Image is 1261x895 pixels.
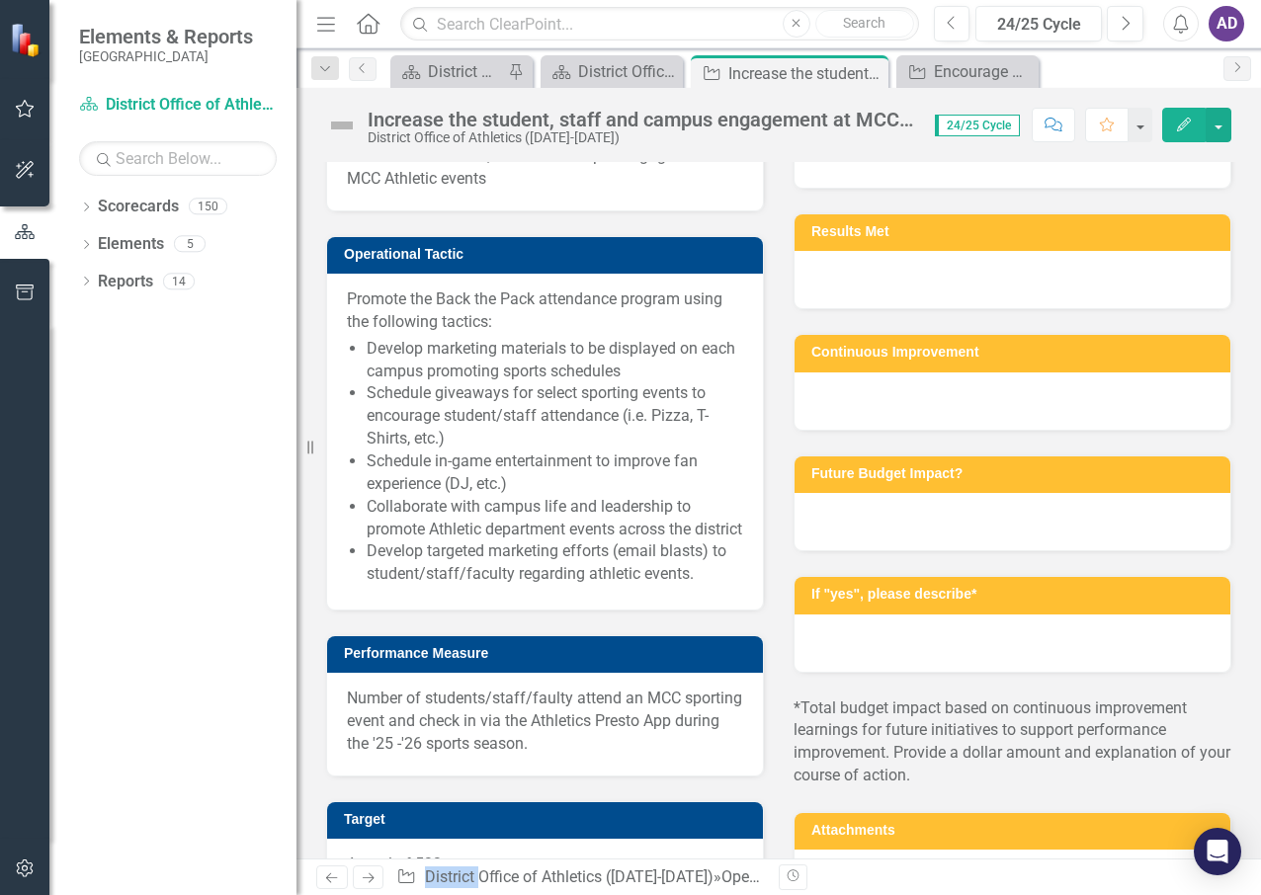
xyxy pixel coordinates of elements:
button: AD [1209,6,1244,41]
div: District Office of Athletics ([DATE]-[DATE]) [368,130,915,145]
li: Develop targeted marketing efforts (email blasts) to student/staff/faculty regarding athletic eve... [367,540,743,586]
input: Search ClearPoint... [400,7,918,41]
a: District Office of Athletics IEP [395,59,503,84]
li: Schedule in-game entertainment to improve fan experience (DJ, etc.) [367,450,743,496]
button: 24/25 Cycle [975,6,1102,41]
a: Scorecards [98,196,179,218]
button: Search [815,10,914,38]
li: Develop marketing materials to be displayed on each campus promoting sports schedules [367,338,743,383]
p: Number of students/staff/faulty attend an MCC sporting event and check in via the Athletics Prest... [347,688,743,756]
a: Encourage and APPLY Innovative Practices (to support students or improve business practices) [901,59,1034,84]
h3: If "yes", please describe* [811,587,1220,602]
a: District Office of Athletics IEP [546,59,678,84]
div: 14 [163,273,195,289]
span: Search [843,15,885,31]
small: [GEOGRAPHIC_DATA] [79,48,253,64]
img: Not Defined [326,110,358,141]
div: 24/25 Cycle [982,13,1095,37]
h3: Target [344,812,753,827]
span: Elements & Reports [79,25,253,48]
div: 5 [174,236,206,253]
span: 24/25 Cycle [935,115,1020,136]
div: Open Intercom Messenger [1194,828,1241,875]
a: Reports [98,271,153,293]
div: » » [396,866,764,889]
h3: Continuous Improvement [811,345,1220,360]
a: Elements [98,233,164,256]
h3: Future Budget Impact? [811,466,1220,481]
a: District Office of Athletics ([DATE]-[DATE]) [79,94,277,117]
img: ClearPoint Strategy [10,22,44,56]
h3: Attachments [811,823,1220,838]
div: District Office of Athletics IEP [578,59,678,84]
p: A total of 500 [347,854,743,876]
h3: Results Met [811,224,1220,239]
div: 150 [189,199,227,215]
li: Collaborate with campus life and leadership to promote Athletic department events across the dist... [367,496,743,541]
a: Operational Goals [721,867,847,886]
input: Search Below... [79,141,277,176]
p: Promote the Back the Pack attendance program using the following tactics: [347,288,743,334]
div: Increase the student, staff and campus engagement at MCC Athletic events [368,109,915,130]
a: District Office of Athletics ([DATE]-[DATE]) [425,867,714,886]
div: Increase the student, staff and campus engagement at MCC Athletic events [728,61,883,86]
h3: Operational Tactic [344,247,753,262]
div: District Office of Athletics IEP [428,59,503,84]
span: Increase the student, staff and campus engagement at MCC Athletic events [347,145,743,191]
div: Encourage and APPLY Innovative Practices (to support students or improve business practices) [934,59,1034,84]
h3: Performance Measure [344,646,753,661]
p: *Total budget impact based on continuous improvement learnings for future initiatives to support ... [794,697,1231,787]
li: Schedule giveaways for select sporting events to encourage student/staff attendance (i.e. Pizza, ... [367,382,743,450]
